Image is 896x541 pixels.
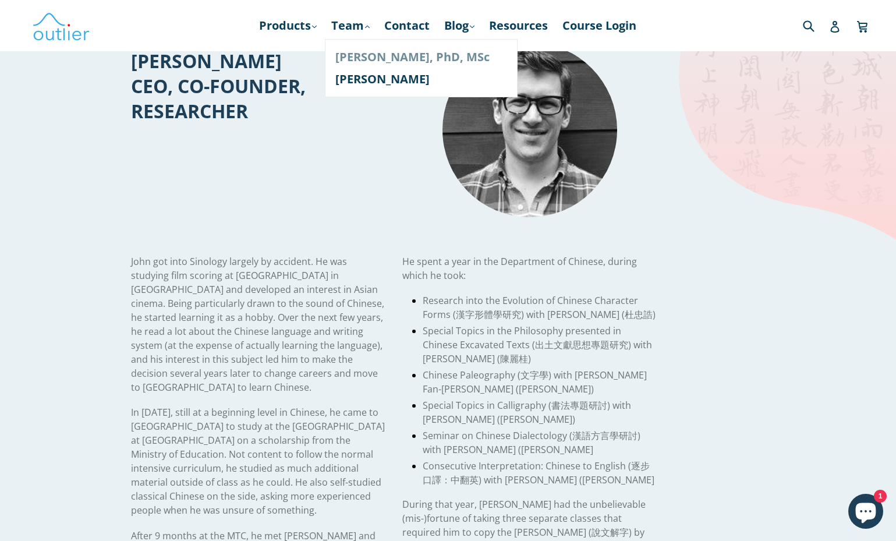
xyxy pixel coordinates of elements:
a: Team [325,15,376,36]
span: J [131,255,133,268]
span: Consecutive Interpretation: Chinese to English (逐步口譯：中翻英) with [PERSON_NAME] ([PERSON_NAME] [423,459,654,486]
a: Blog [438,15,480,36]
span: In [DATE], still at a beginning level in Chinese, he came to [GEOGRAPHIC_DATA] to study at the [G... [131,406,385,517]
a: [PERSON_NAME] [335,68,507,90]
span: ohn got into Sinology largely by accident. He was studying film scoring at [GEOGRAPHIC_DATA] in [... [131,255,384,394]
inbox-online-store-chat: Shopify online store chat [845,494,887,532]
span: He spent a year in the Department of Chinese, during which he took: [402,255,637,282]
h1: [PERSON_NAME] CEO, CO-FOUNDER, RESEARCHER [131,48,385,123]
img: Outlier Linguistics [32,9,90,43]
a: Products [253,15,323,36]
a: [PERSON_NAME], PhD, MSc [335,46,507,68]
a: Contact [378,15,435,36]
span: Special Topics in Calligraphy (書法專題研討) with [PERSON_NAME] ([PERSON_NAME]) [423,399,631,426]
span: Research into the Evolution of Chinese Character Forms (漢字形體學研究) with [PERSON_NAME] (杜忠誥) [423,294,656,321]
input: Search [800,13,832,37]
a: Course Login [557,15,642,36]
span: Chinese Paleography (文字學) with [PERSON_NAME] Fan-[PERSON_NAME] ([PERSON_NAME]) [423,369,647,395]
span: Seminar on Chinese Dialectology (漢語方言學研討) with [PERSON_NAME] ([PERSON_NAME] [423,429,640,456]
a: Resources [483,15,554,36]
span: Special Topics in the Philosophy presented in Chinese Excavated Texts (出土文獻思想專題研究) with [PERSON_N... [423,324,652,365]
